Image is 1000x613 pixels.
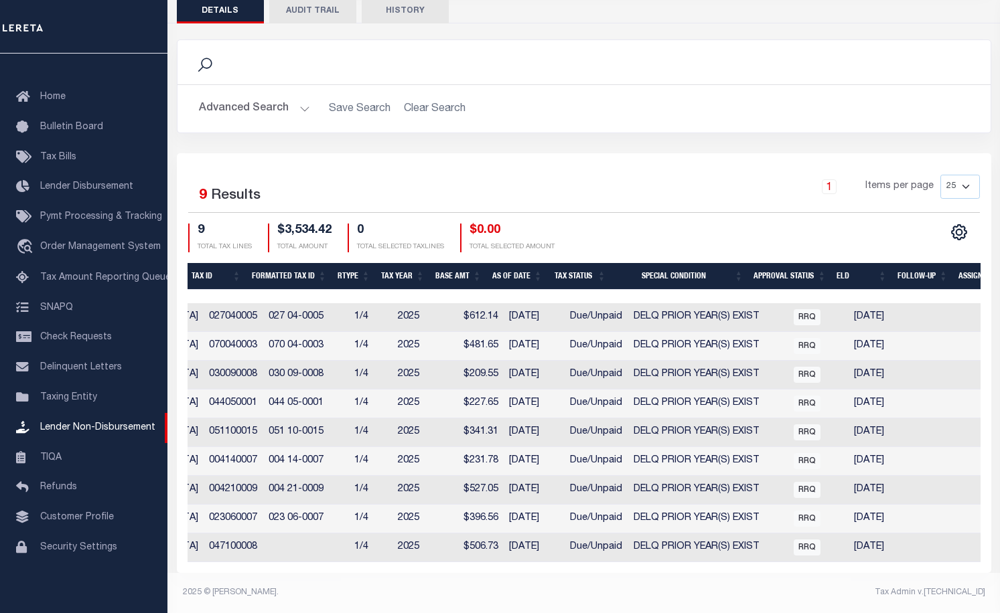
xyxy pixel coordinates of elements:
th: Formatted Tax Id: activate to sort column ascending [246,263,332,290]
td: [DATE] [504,303,565,332]
th: Special Condition: activate to sort column ascending [612,263,749,290]
td: 023060007 [204,505,263,533]
span: RRQ [794,453,820,469]
div: Tax Admin v.[TECHNICAL_ID] [594,586,985,598]
span: Due/Unpaid [570,341,622,350]
span: Home [40,92,66,102]
span: DELQ PRIOR YEAR(S) EXIST [634,427,760,436]
td: $481.65 [447,332,504,361]
td: 027 04-0005 [263,303,349,332]
span: RRQ [794,511,820,527]
h4: 0 [357,224,444,238]
span: Items per page [865,179,934,194]
td: 1/4 [349,332,392,361]
td: 2025 [392,533,447,562]
td: [DATE] [849,389,901,418]
td: $612.14 [447,303,504,332]
td: 027040005 [204,303,263,332]
td: 004 14-0007 [263,447,349,476]
td: $341.31 [447,418,504,447]
button: Advanced Search [199,96,310,122]
span: DELQ PRIOR YEAR(S) EXIST [634,456,760,465]
td: $209.55 [447,361,504,389]
td: $527.05 [447,476,504,505]
span: DELQ PRIOR YEAR(S) EXIST [634,341,760,350]
span: Due/Unpaid [570,312,622,321]
span: DELQ PRIOR YEAR(S) EXIST [634,369,760,379]
h4: $0.00 [470,224,555,238]
span: Due/Unpaid [570,427,622,436]
span: Lender Non-Disbursement [40,423,155,432]
td: 2025 [392,447,447,476]
td: 2025 [392,476,447,505]
span: DELQ PRIOR YEAR(S) EXIST [634,513,760,523]
span: Due/Unpaid [570,513,622,523]
td: [DATE] [849,447,901,476]
td: [DATE] [504,361,565,389]
th: As Of Date: activate to sort column ascending [487,263,548,290]
td: 2025 [392,505,447,533]
td: 051 10-0015 [263,418,349,447]
a: 1 [822,179,837,194]
td: 2025 [392,303,447,332]
span: Delinquent Letters [40,363,122,372]
th: Tax Status: activate to sort column ascending [548,263,612,290]
span: TIQA [40,452,62,462]
span: Lender Disbursement [40,182,133,191]
td: [DATE] [504,533,565,562]
td: 047100008 [204,533,263,562]
td: [DATE] [504,389,565,418]
th: Tax Year: activate to sort column ascending [376,263,430,290]
td: 1/4 [349,303,392,332]
td: [DATE] [504,476,565,505]
span: Refunds [40,483,77,492]
th: RType: activate to sort column ascending [332,263,376,290]
td: [DATE] [504,418,565,447]
p: TOTAL AMOUNT [277,242,332,252]
span: Check Requests [40,333,112,342]
span: DELQ PRIOR YEAR(S) EXIST [634,398,760,408]
td: [DATE] [504,505,565,533]
span: Due/Unpaid [570,456,622,465]
td: 070 04-0003 [263,332,349,361]
span: DELQ PRIOR YEAR(S) EXIST [634,312,760,321]
td: [DATE] [849,418,901,447]
td: 070040003 [204,332,263,361]
td: 2025 [392,418,447,447]
td: 1/4 [349,505,392,533]
td: 1/4 [349,476,392,505]
td: 044050001 [204,389,263,418]
span: RRQ [794,396,820,412]
td: [DATE] [849,303,901,332]
td: 1/4 [349,533,392,562]
td: 2025 [392,389,447,418]
span: Tax Bills [40,153,76,162]
td: 1/4 [349,361,392,389]
th: Follow-Up: activate to sort column ascending [892,263,953,290]
th: ELD: activate to sort column ascending [831,263,891,290]
td: 004140007 [204,447,263,476]
span: Due/Unpaid [570,369,622,379]
span: Customer Profile [40,513,114,522]
td: 1/4 [349,389,392,418]
td: 023 06-0007 [263,505,349,533]
td: $227.65 [447,389,504,418]
span: Bulletin Board [40,122,103,132]
td: [DATE] [504,332,565,361]
div: 2025 © [PERSON_NAME]. [173,586,584,598]
span: Taxing Entity [40,393,97,402]
th: Tax Id: activate to sort column ascending [186,263,246,290]
i: travel_explore [16,239,38,256]
td: [DATE] [849,361,901,389]
td: 004210009 [204,476,263,505]
td: 1/4 [349,418,392,447]
span: RRQ [794,367,820,383]
span: RRQ [794,539,820,555]
td: [DATE] [849,533,901,562]
td: 044 05-0001 [263,389,349,418]
span: Security Settings [40,543,117,552]
span: RRQ [794,424,820,440]
label: Results [211,185,261,207]
td: $396.56 [447,505,504,533]
span: 9 [199,189,207,203]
